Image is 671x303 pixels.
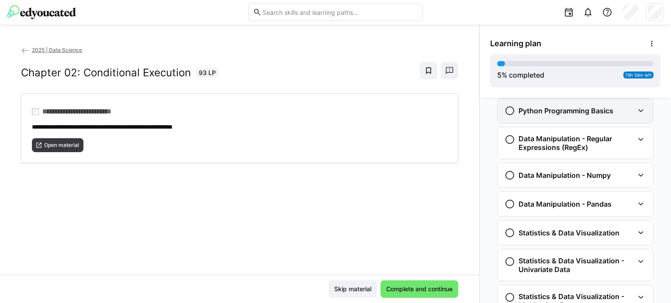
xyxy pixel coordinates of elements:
[21,66,191,79] h2: Chapter 02: Conditional Execution
[497,70,544,80] div: % completed
[490,39,541,48] span: Learning plan
[519,106,613,115] h3: Python Programming Basics
[21,47,82,53] a: 2025 | Data Science
[380,280,458,298] button: Complete and continue
[329,280,377,298] button: Skip material
[519,256,634,274] h3: Statistics & Data Visualization - Univariate Data
[385,285,454,293] span: Complete and continue
[43,142,80,149] span: Open material
[497,71,502,79] span: 5
[199,68,216,77] span: 93 LP
[625,72,652,78] span: 78h 58m left
[519,134,634,152] h3: Data Manipulation - Regular Expressions (RegEx)
[519,228,619,237] h3: Statistics & Data Visualization
[32,47,82,53] span: 2025 | Data Science
[519,200,612,208] h3: Data Manipulation - Pandas
[519,171,611,180] h3: Data Manipulation - Numpy
[262,8,418,16] input: Search skills and learning paths…
[333,285,373,293] span: Skip material
[32,138,83,152] button: Open material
